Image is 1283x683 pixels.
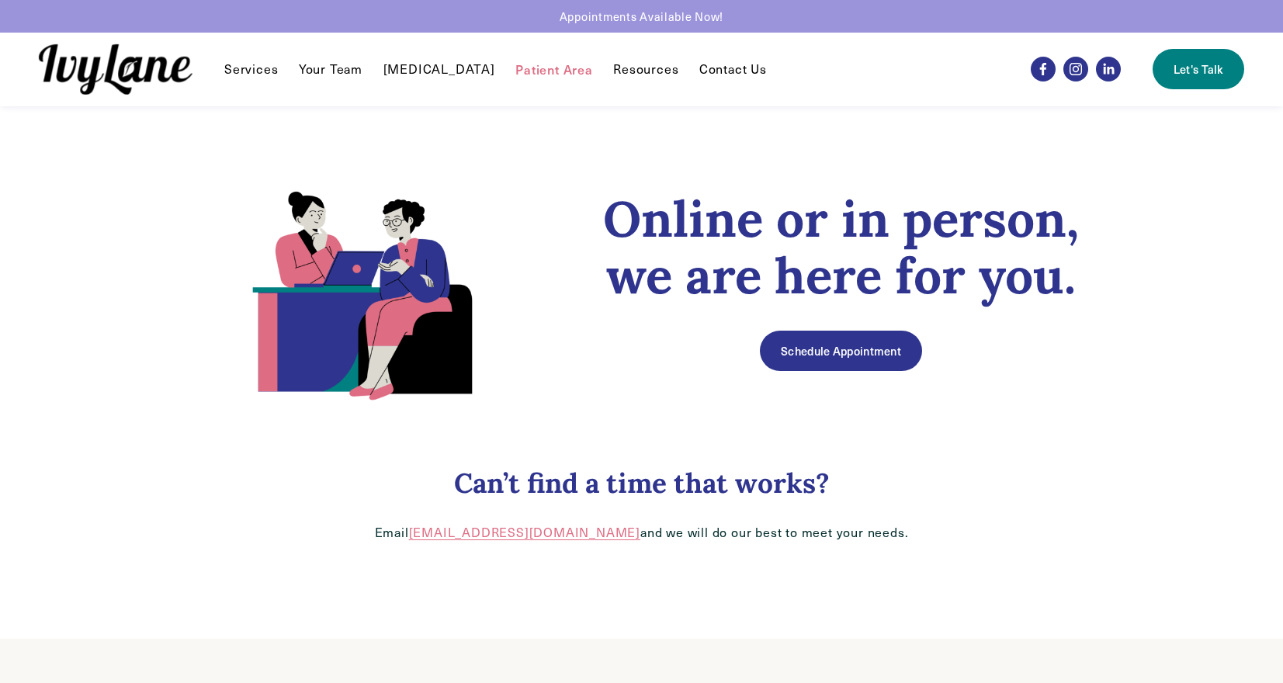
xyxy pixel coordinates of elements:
[224,61,278,78] span: Services
[575,191,1108,304] h1: Online or in person, we are here for you.
[176,466,1108,501] h3: Can’t find a time that works?
[1031,57,1056,81] a: Facebook
[224,60,278,78] a: folder dropdown
[699,60,767,78] a: Contact Us
[176,525,1108,541] p: Email and we will do our best to meet your needs.
[1153,49,1244,89] a: Let's Talk
[39,44,192,95] img: Ivy Lane Counseling &mdash; Therapy that works for you
[613,61,678,78] span: Resources
[613,60,678,78] a: folder dropdown
[409,524,640,540] a: [EMAIL_ADDRESS][DOMAIN_NAME]
[1063,57,1088,81] a: Instagram
[1096,57,1121,81] a: LinkedIn
[515,60,593,78] a: Patient Area
[760,331,921,371] a: Schedule Appointment
[383,60,495,78] a: [MEDICAL_DATA]
[299,60,362,78] a: Your Team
